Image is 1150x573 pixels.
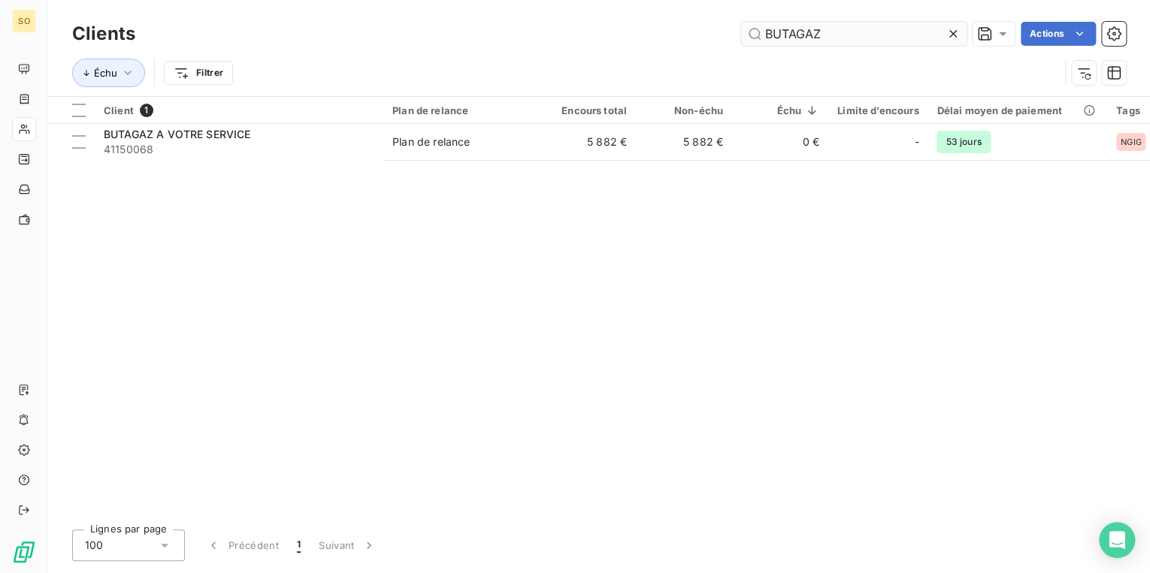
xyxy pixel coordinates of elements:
[937,131,990,153] span: 53 jours
[72,20,135,47] h3: Clients
[645,104,723,116] div: Non-échu
[1099,522,1135,558] div: Open Intercom Messenger
[837,104,918,116] div: Limite d’encours
[197,529,288,561] button: Précédent
[104,128,250,140] span: BUTAGAZ A VOTRE SERVICE
[741,104,819,116] div: Échu
[937,104,1097,116] div: Délai moyen de paiement
[12,9,36,33] div: SO
[72,59,145,87] button: Échu
[12,540,36,564] img: Logo LeanPay
[94,67,117,79] span: Échu
[104,104,134,116] span: Client
[297,538,301,553] span: 1
[540,124,636,160] td: 5 882 €
[164,61,233,85] button: Filtrer
[104,142,374,157] span: 41150068
[85,538,103,553] span: 100
[636,124,732,160] td: 5 882 €
[1121,137,1142,146] span: NGIG
[549,104,627,116] div: Encours total
[392,134,470,149] div: Plan de relance
[392,104,531,116] div: Plan de relance
[741,22,967,46] input: Rechercher
[1021,22,1096,46] button: Actions
[732,124,828,160] td: 0 €
[288,529,310,561] button: 1
[140,104,153,117] span: 1
[310,529,386,561] button: Suivant
[914,134,918,149] span: -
